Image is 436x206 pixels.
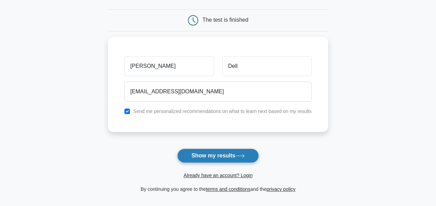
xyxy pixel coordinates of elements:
input: Last name [222,56,312,76]
div: The test is finished [202,17,248,23]
label: Send me personalized recommendations on what to learn next based on my results [133,109,312,114]
input: Email [124,82,312,102]
a: terms and conditions [206,186,250,192]
a: privacy policy [266,186,295,192]
button: Show my results [177,148,258,163]
div: By continuing you agree to the and the [104,185,332,193]
input: First name [124,56,214,76]
a: Already have an account? Login [183,173,252,178]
